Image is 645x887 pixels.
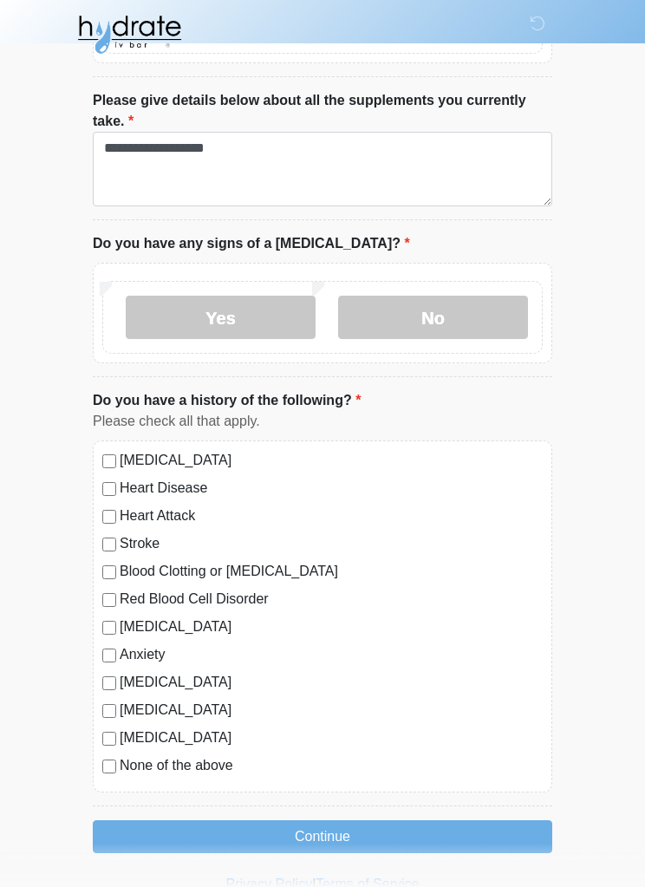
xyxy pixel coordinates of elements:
label: Heart Attack [120,506,543,527]
label: Please give details below about all the supplements you currently take. [93,91,552,133]
label: Do you have a history of the following? [93,391,361,412]
label: [MEDICAL_DATA] [120,451,543,472]
input: [MEDICAL_DATA] [102,705,116,719]
input: [MEDICAL_DATA] [102,455,116,469]
label: Red Blood Cell Disorder [120,590,543,610]
label: [MEDICAL_DATA] [120,673,543,694]
input: Blood Clotting or [MEDICAL_DATA] [102,566,116,580]
label: [MEDICAL_DATA] [120,728,543,749]
input: Red Blood Cell Disorder [102,594,116,608]
input: Heart Attack [102,511,116,525]
input: None of the above [102,760,116,774]
img: Hydrate IV Bar - Glendale Logo [75,13,183,56]
label: Do you have any signs of a [MEDICAL_DATA]? [93,234,410,255]
label: Yes [126,297,316,340]
button: Continue [93,821,552,854]
input: Stroke [102,538,116,552]
label: Anxiety [120,645,543,666]
div: Please check all that apply. [93,412,552,433]
label: [MEDICAL_DATA] [120,617,543,638]
label: [MEDICAL_DATA] [120,701,543,721]
input: Heart Disease [102,483,116,497]
input: [MEDICAL_DATA] [102,733,116,747]
label: No [338,297,528,340]
input: [MEDICAL_DATA] [102,677,116,691]
input: [MEDICAL_DATA] [102,622,116,636]
label: Heart Disease [120,479,543,499]
label: None of the above [120,756,543,777]
input: Anxiety [102,649,116,663]
label: Blood Clotting or [MEDICAL_DATA] [120,562,543,583]
label: Stroke [120,534,543,555]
